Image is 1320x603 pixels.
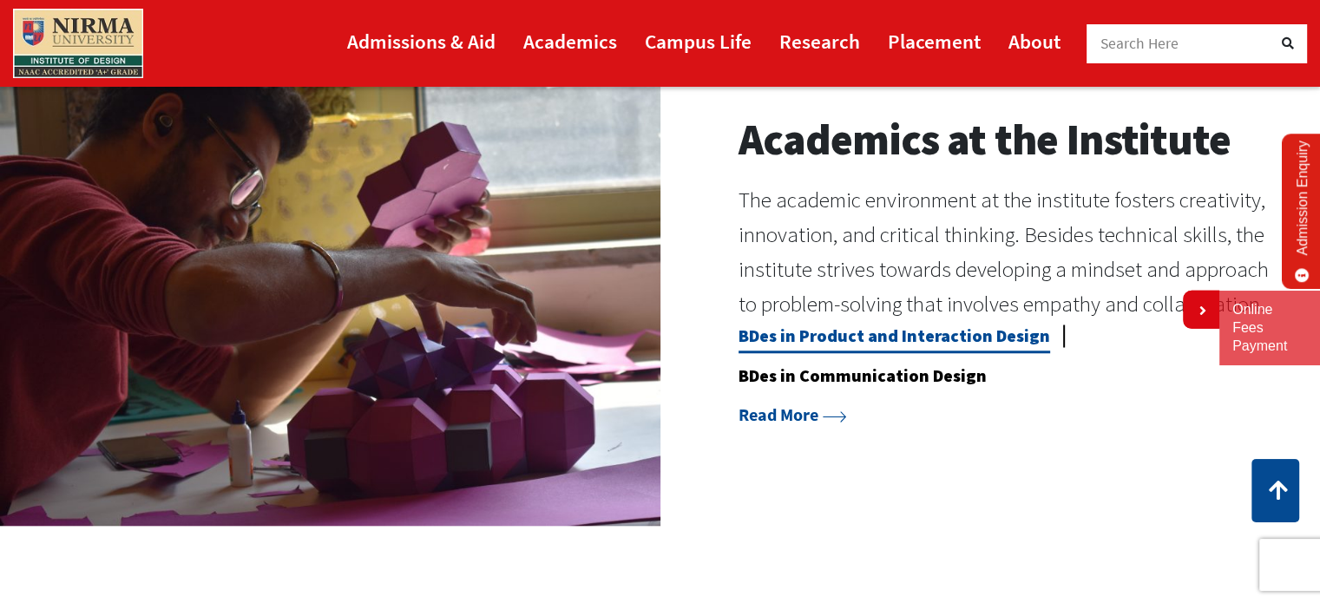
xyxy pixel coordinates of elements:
[1008,22,1061,61] a: About
[523,22,617,61] a: Academics
[1232,301,1307,355] a: Online Fees Payment
[779,22,860,61] a: Research
[739,114,1277,166] h2: Academics at the Institute
[739,183,1277,321] p: The academic environment at the institute fosters creativity, innovation, and critical thinking. ...
[739,364,987,393] a: BDes in Communication Design
[739,403,846,425] a: Read More
[347,22,496,61] a: Admissions & Aid
[1100,34,1179,53] span: Search Here
[739,324,1050,353] a: BDes in Product and Interaction Design
[645,22,752,61] a: Campus Life
[13,9,143,78] img: main_logo
[888,22,981,61] a: Placement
